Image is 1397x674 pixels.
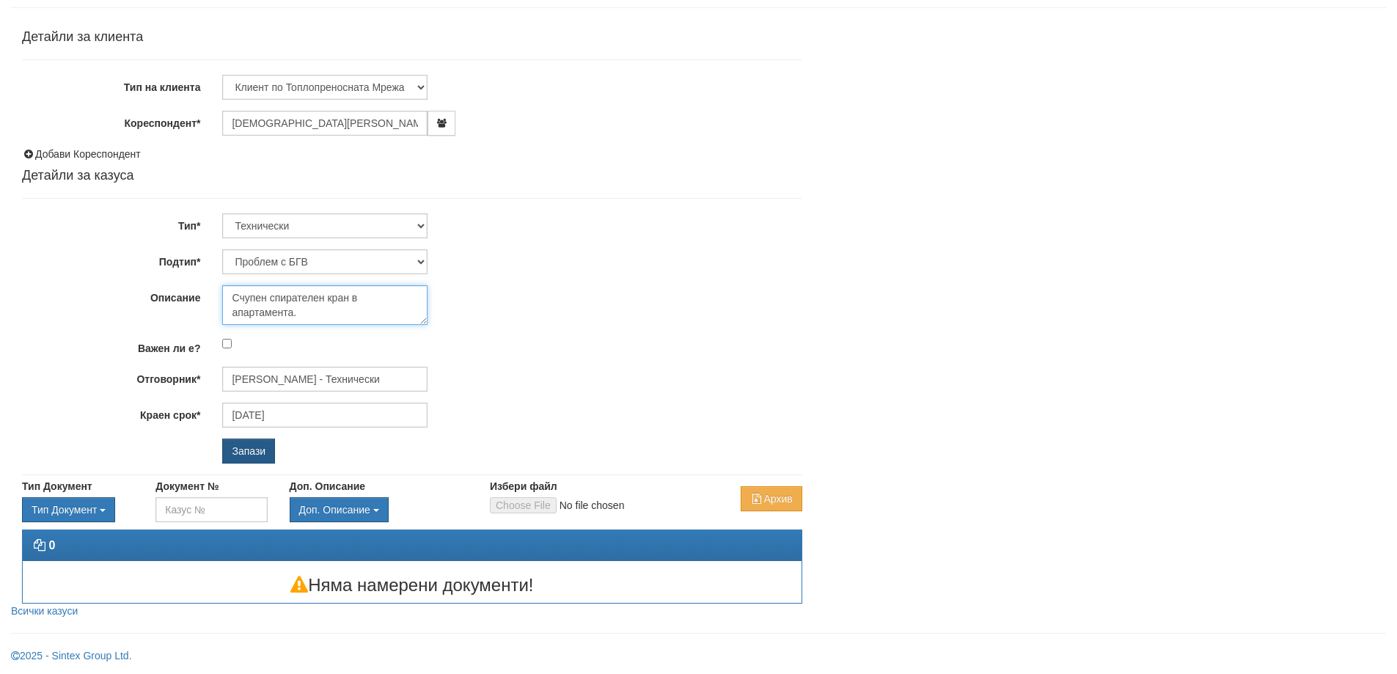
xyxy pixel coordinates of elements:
button: Доп. Описание [290,497,389,522]
a: 2025 - Sintex Group Ltd. [11,650,132,662]
div: Двоен клик, за изчистване на избраната стойност. [22,497,133,522]
input: Търсене по Име / Имейл [222,367,428,392]
label: Важен ли е? [11,336,211,356]
label: Кореспондент* [11,111,211,131]
h4: Детайли за казуса [22,169,802,183]
div: Двоен клик, за изчистване на избраната стойност. [290,497,468,522]
span: Доп. Описание [299,504,370,516]
label: Тип на клиента [11,75,211,95]
label: Краен срок* [11,403,211,422]
input: Запази [222,439,275,464]
label: Тип Документ [22,479,92,494]
label: Доп. Описание [290,479,365,494]
strong: 0 [48,539,55,552]
h4: Детайли за клиента [22,30,802,45]
input: Търсене по Име / Имейл [222,403,428,428]
input: ЕГН/Име/Адрес/Аб.№/Парт.№/Тел./Email [222,111,428,136]
input: Казус № [155,497,267,522]
label: Избери файл [490,479,557,494]
label: Документ № [155,479,219,494]
h3: Няма намерени документи! [23,576,802,595]
button: Тип Документ [22,497,115,522]
label: Отговорник* [11,367,211,387]
div: Добави Кореспондент [22,147,802,161]
label: Описание [11,285,211,305]
button: Архив [741,486,802,511]
a: Всички казуси [11,605,78,617]
span: Тип Документ [32,504,97,516]
label: Подтип* [11,249,211,269]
